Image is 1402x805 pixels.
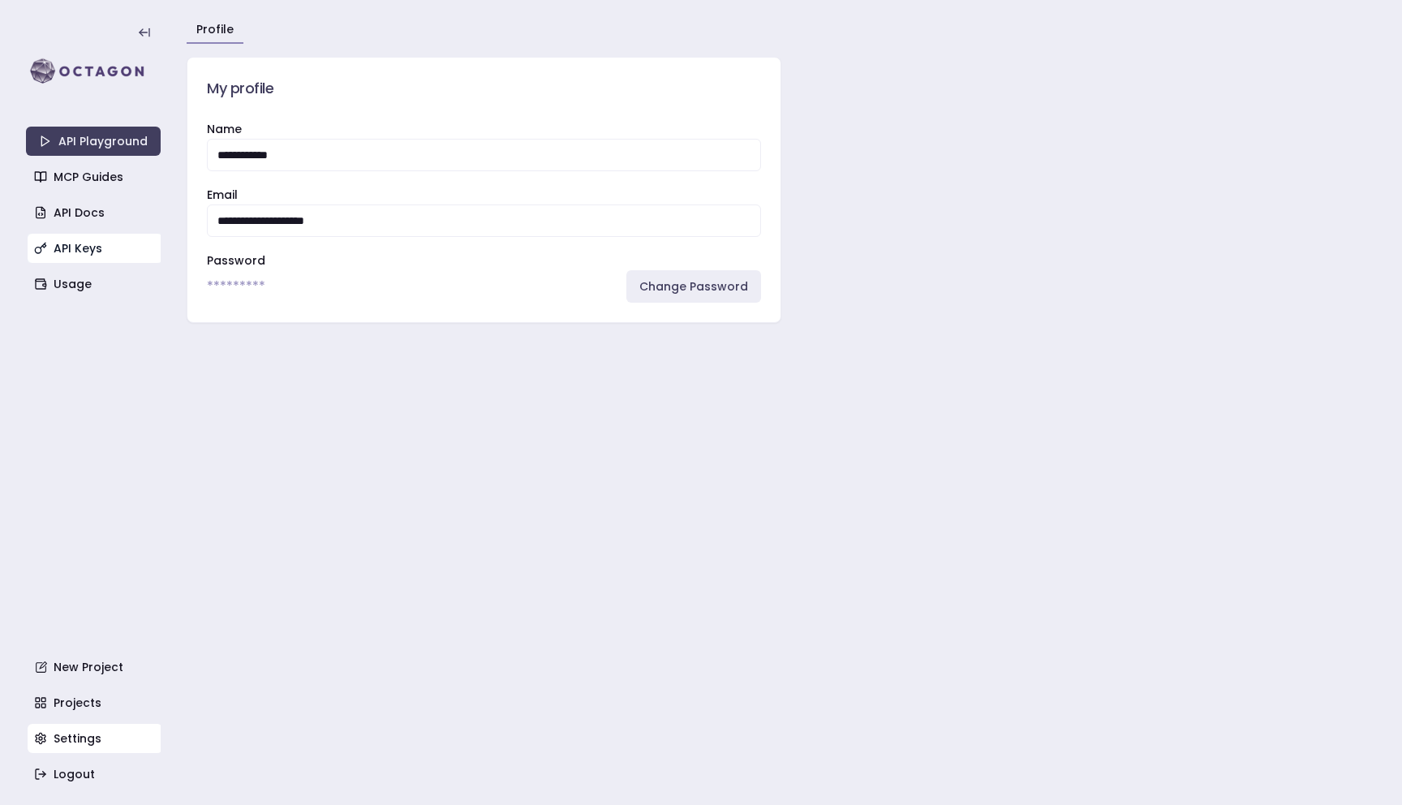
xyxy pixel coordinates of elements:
[207,121,242,137] label: Name
[28,162,162,192] a: MCP Guides
[28,724,162,753] a: Settings
[28,234,162,263] a: API Keys
[28,269,162,299] a: Usage
[28,760,162,789] a: Logout
[26,55,161,88] img: logo-rect-yK7x_WSZ.svg
[26,127,161,156] a: API Playground
[196,21,234,37] a: Profile
[28,688,162,717] a: Projects
[28,198,162,227] a: API Docs
[626,270,761,303] a: Change Password
[207,252,265,269] label: Password
[207,77,761,100] h3: My profile
[207,187,238,203] label: Email
[28,652,162,682] a: New Project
